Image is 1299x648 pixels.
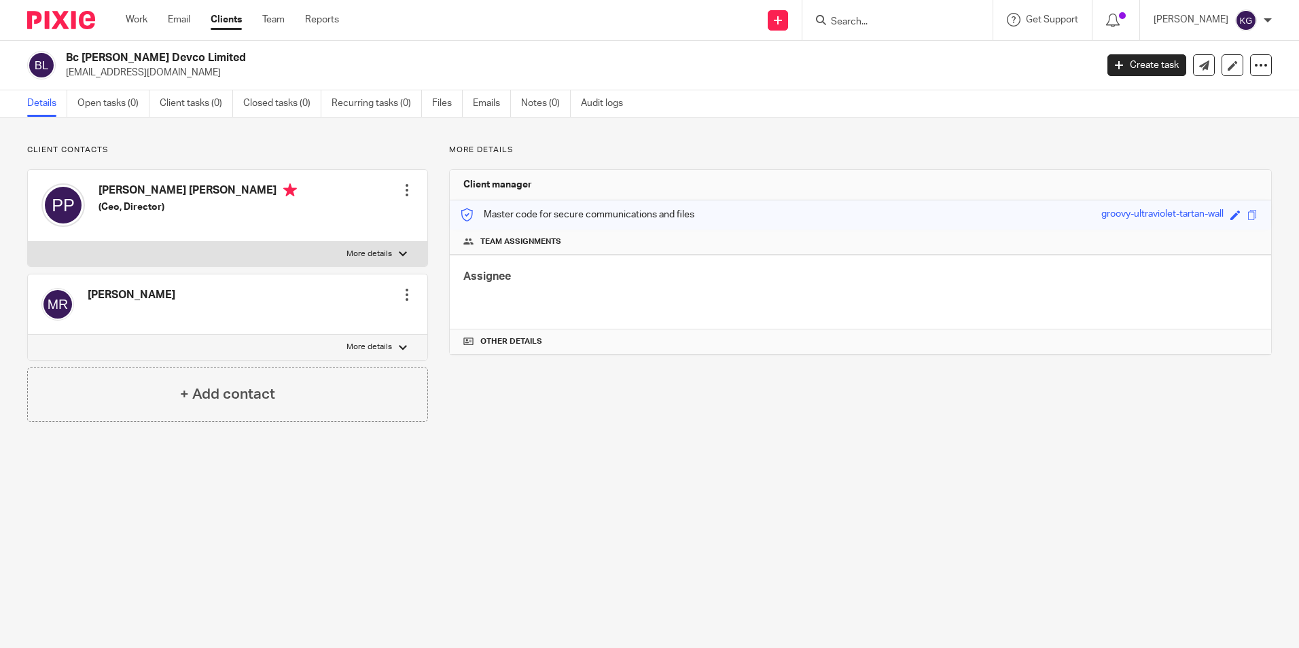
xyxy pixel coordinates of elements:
[160,90,233,117] a: Client tasks (0)
[41,288,74,321] img: svg%3E
[1154,13,1228,26] p: [PERSON_NAME]
[41,183,85,227] img: svg%3E
[449,145,1272,156] p: More details
[473,90,511,117] a: Emails
[463,271,511,282] span: Assignee
[1230,210,1241,220] span: Edit code
[332,90,422,117] a: Recurring tasks (0)
[1222,54,1243,76] a: Edit client
[1026,15,1078,24] span: Get Support
[66,51,883,65] h2: Bc [PERSON_NAME] Devco Limited
[99,183,297,200] h4: [PERSON_NAME] [PERSON_NAME]
[581,90,633,117] a: Audit logs
[480,236,561,247] span: Team assignments
[432,90,463,117] a: Files
[346,249,392,259] p: More details
[1235,10,1257,31] img: svg%3E
[27,11,95,29] img: Pixie
[211,13,242,26] a: Clients
[27,145,428,156] p: Client contacts
[180,384,275,405] h4: + Add contact
[99,200,297,214] h5: (Ceo, Director)
[521,90,571,117] a: Notes (0)
[66,66,1087,79] p: [EMAIL_ADDRESS][DOMAIN_NAME]
[283,183,297,197] i: Primary
[1247,210,1258,220] span: Copy to clipboard
[77,90,149,117] a: Open tasks (0)
[88,288,175,302] h4: [PERSON_NAME]
[1107,54,1186,76] a: Create task
[27,51,56,79] img: svg%3E
[346,342,392,353] p: More details
[1193,54,1215,76] a: Send new email
[480,336,542,347] span: Other details
[168,13,190,26] a: Email
[126,13,147,26] a: Work
[27,90,67,117] a: Details
[305,13,339,26] a: Reports
[1101,207,1224,223] div: groovy-ultraviolet-tartan-wall
[262,13,285,26] a: Team
[830,16,952,29] input: Search
[460,208,694,221] p: Master code for secure communications and files
[463,178,532,192] h3: Client manager
[243,90,321,117] a: Closed tasks (0)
